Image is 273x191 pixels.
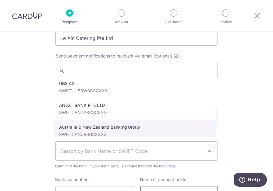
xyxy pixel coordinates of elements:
[59,131,211,137] p: SWIFT: ANZBSGSXXXX
[59,88,211,94] p: SWIFT: UBSWSGSGXXX
[56,53,172,59] span: Send payment notifications to recipient via email (optional)
[55,163,218,169] span: Can't find the bank in your list ? Send us a request to add the bank
[59,110,211,116] p: SWIFT: ANTPSGSGXXX
[140,176,188,183] label: Name of account holder
[59,124,211,130] p: Australia & New Zealand Banking Group
[59,102,211,108] p: ANEXT BANK PTE LTD
[61,147,203,155] span: Search by Bank Name or SWIFT Code
[234,173,267,188] iframe: Opens a widget where you can find more information
[105,19,138,25] p: Amount
[12,12,42,19] img: CardUp
[209,19,243,25] p: Review
[14,4,26,10] span: Help
[55,176,90,183] label: Bank account no.
[168,164,176,168] a: here
[53,19,87,25] p: Recipient
[59,81,211,87] p: UBS AG
[157,19,191,25] p: Document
